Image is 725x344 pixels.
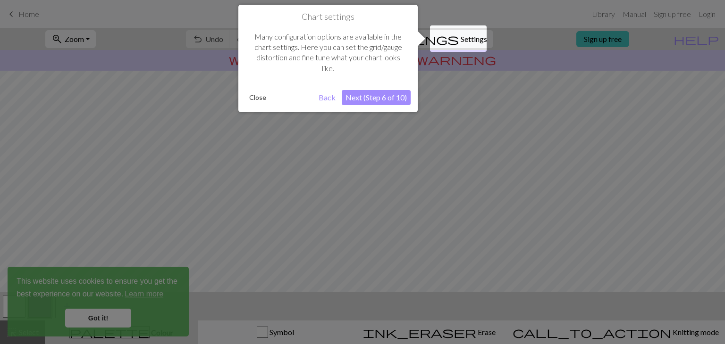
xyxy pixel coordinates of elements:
[315,90,339,105] button: Back
[245,12,411,22] h1: Chart settings
[245,22,411,83] div: Many configuration options are available in the chart settings. Here you can set the grid/gauge d...
[342,90,411,105] button: Next (Step 6 of 10)
[238,5,418,112] div: Chart settings
[245,90,270,105] button: Close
